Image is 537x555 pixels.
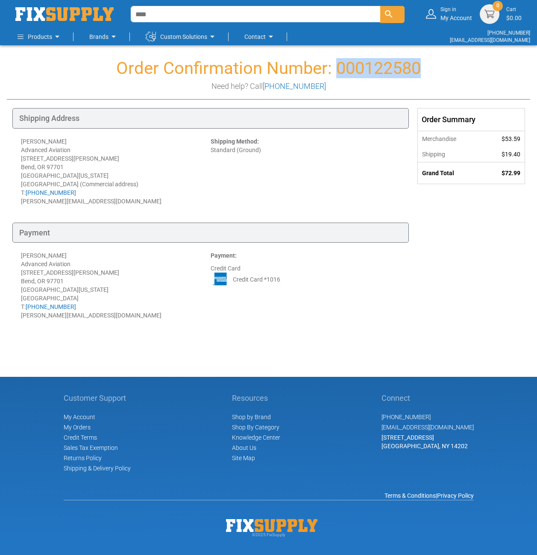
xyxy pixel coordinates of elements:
[232,434,280,441] a: Knowledge Center
[506,15,522,21] span: $0.00
[232,444,256,451] a: About Us
[211,252,237,259] strong: Payment:
[233,275,280,284] span: Credit Card *1016
[450,37,530,43] a: [EMAIL_ADDRESS][DOMAIN_NAME]
[381,434,468,449] span: [STREET_ADDRESS] [GEOGRAPHIC_DATA], NY 14202
[15,7,114,21] a: store logo
[440,6,472,22] div: My Account
[7,59,530,78] h1: Order Confirmation Number: 000122580
[64,424,91,431] span: My Orders
[12,108,409,129] div: Shipping Address
[502,135,520,142] span: $53.59
[263,82,326,91] a: [PHONE_NUMBER]
[89,28,119,45] a: Brands
[384,492,436,499] a: Terms & Conditions
[226,519,317,532] img: Fix Industrial Supply
[244,28,276,45] a: Contact
[18,28,62,45] a: Products
[381,424,474,431] a: [EMAIL_ADDRESS][DOMAIN_NAME]
[64,434,97,441] span: Credit Terms
[21,251,211,320] div: [PERSON_NAME] Advanced Aviation [STREET_ADDRESS][PERSON_NAME] Bend, OR 97701 [GEOGRAPHIC_DATA][US...
[418,147,483,162] th: Shipping
[211,137,400,206] div: Standard (Ground)
[64,491,474,500] div: |
[496,2,499,9] span: 0
[211,138,259,145] strong: Shipping Method:
[437,492,474,499] a: Privacy Policy
[232,424,279,431] a: Shop By Category
[232,455,255,461] a: Site Map
[26,189,76,196] a: [PHONE_NUMBER]
[418,109,525,131] div: Order Summary
[15,7,114,21] img: Fix Industrial Supply
[64,455,102,461] a: Returns Policy
[211,273,230,285] img: AE
[440,6,472,13] small: Sign in
[502,170,520,176] span: $72.99
[64,414,95,420] span: My Account
[232,414,271,420] a: Shop by Brand
[502,151,520,158] span: $19.40
[211,251,400,320] div: Credit Card
[26,303,76,310] a: [PHONE_NUMBER]
[64,465,131,472] a: Shipping & Delivery Policy
[422,170,454,176] strong: Grand Total
[21,137,211,206] div: [PERSON_NAME] Advanced Aviation [STREET_ADDRESS][PERSON_NAME] Bend, OR 97701 [GEOGRAPHIC_DATA][US...
[381,394,474,402] h5: Connect
[64,394,131,402] h5: Customer Support
[146,28,217,45] a: Custom Solutions
[12,223,409,243] div: Payment
[381,414,431,420] a: [PHONE_NUMBER]
[7,82,530,91] h3: Need help? Call
[64,444,118,451] span: Sales Tax Exemption
[418,131,483,147] th: Merchandise
[487,30,530,36] a: [PHONE_NUMBER]
[252,532,285,537] span: © 2025 FixSupply
[506,6,522,13] small: Cart
[232,394,280,402] h5: Resources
